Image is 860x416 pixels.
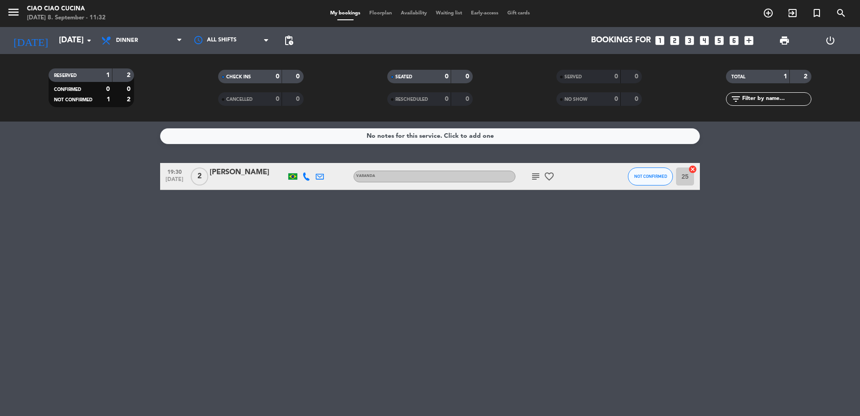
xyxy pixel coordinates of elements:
[635,96,640,102] strong: 0
[163,166,186,176] span: 19:30
[127,96,132,103] strong: 2
[54,87,81,92] span: CONFIRMED
[356,174,375,178] span: VARANDA
[27,5,106,14] div: Ciao Ciao Cucina
[127,72,132,78] strong: 2
[106,72,110,78] strong: 1
[296,73,301,80] strong: 0
[713,35,725,46] i: looks_5
[807,27,853,54] div: LOG OUT
[688,165,697,174] i: cancel
[466,73,471,80] strong: 0
[503,11,534,16] span: Gift cards
[743,35,755,46] i: add_box
[654,35,666,46] i: looks_one
[530,171,541,182] i: subject
[127,86,132,92] strong: 0
[431,11,466,16] span: Waiting list
[784,73,787,80] strong: 1
[163,176,186,187] span: [DATE]
[226,97,253,102] span: CANCELLED
[591,36,651,45] span: Bookings for
[276,73,279,80] strong: 0
[564,97,587,102] span: NO SHOW
[396,11,431,16] span: Availability
[466,96,471,102] strong: 0
[54,98,93,102] span: NOT CONFIRMED
[54,73,77,78] span: RESERVED
[825,35,836,46] i: power_settings_new
[27,14,106,23] div: [DATE] 8. September - 11:32
[699,35,710,46] i: looks_4
[395,75,412,79] span: SEATED
[365,11,396,16] span: Floorplan
[7,5,20,22] button: menu
[836,8,847,18] i: search
[116,37,138,44] span: Dinner
[84,35,94,46] i: arrow_drop_down
[728,35,740,46] i: looks_6
[763,8,774,18] i: add_circle_outline
[210,167,286,178] div: [PERSON_NAME]
[811,8,822,18] i: turned_in_not
[544,171,555,182] i: favorite_border
[669,35,681,46] i: looks_two
[226,75,251,79] span: CHECK INS
[731,75,745,79] span: TOTAL
[191,167,208,185] span: 2
[614,73,618,80] strong: 0
[7,31,54,50] i: [DATE]
[730,94,741,104] i: filter_list
[7,5,20,19] i: menu
[741,94,811,104] input: Filter by name...
[614,96,618,102] strong: 0
[787,8,798,18] i: exit_to_app
[106,86,110,92] strong: 0
[326,11,365,16] span: My bookings
[628,167,673,185] button: NOT CONFIRMED
[445,96,448,102] strong: 0
[634,174,667,179] span: NOT CONFIRMED
[445,73,448,80] strong: 0
[564,75,582,79] span: SERVED
[466,11,503,16] span: Early-access
[684,35,695,46] i: looks_3
[276,96,279,102] strong: 0
[635,73,640,80] strong: 0
[283,35,294,46] span: pending_actions
[107,96,110,103] strong: 1
[395,97,428,102] span: RESCHEDULED
[804,73,809,80] strong: 2
[779,35,790,46] span: print
[296,96,301,102] strong: 0
[367,131,494,141] div: No notes for this service. Click to add one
